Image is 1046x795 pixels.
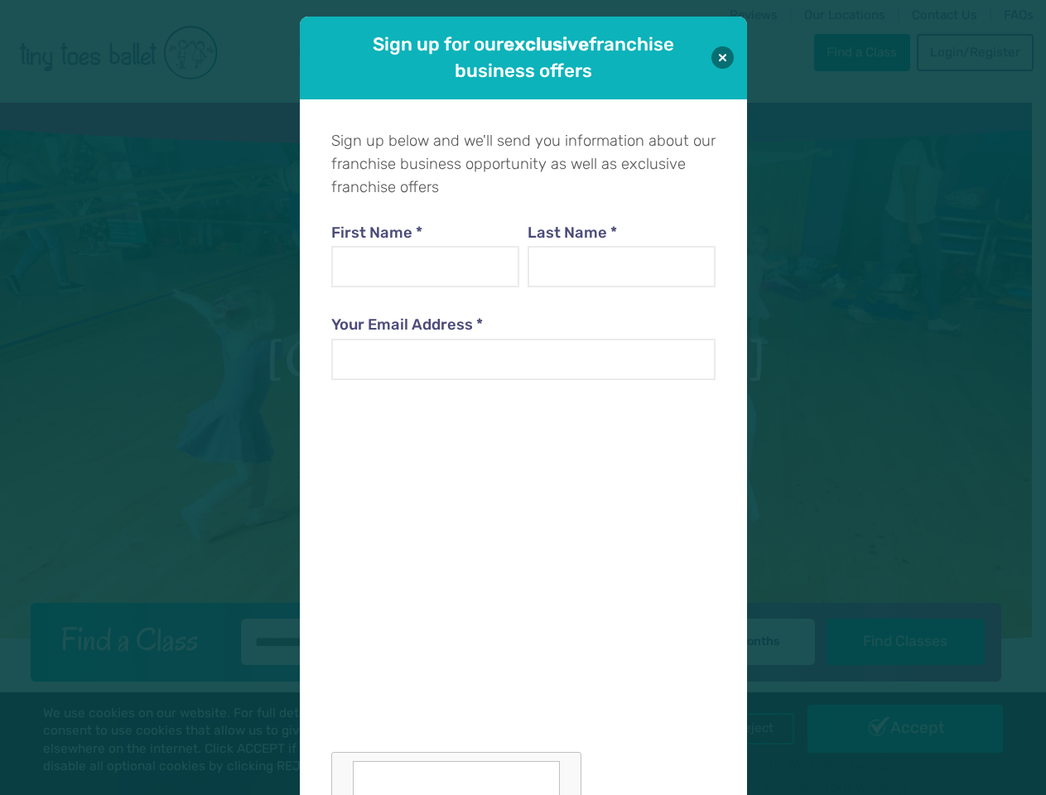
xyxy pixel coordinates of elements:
[331,222,520,245] label: First Name *
[504,33,589,55] strong: exclusive
[331,314,716,337] label: Your Email Address *
[346,31,701,84] h1: Sign up for our franchise business offers
[528,222,716,245] label: Last Name *
[331,130,716,199] p: Sign up below and we'll send you information about our franchise business opportunity as well as ...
